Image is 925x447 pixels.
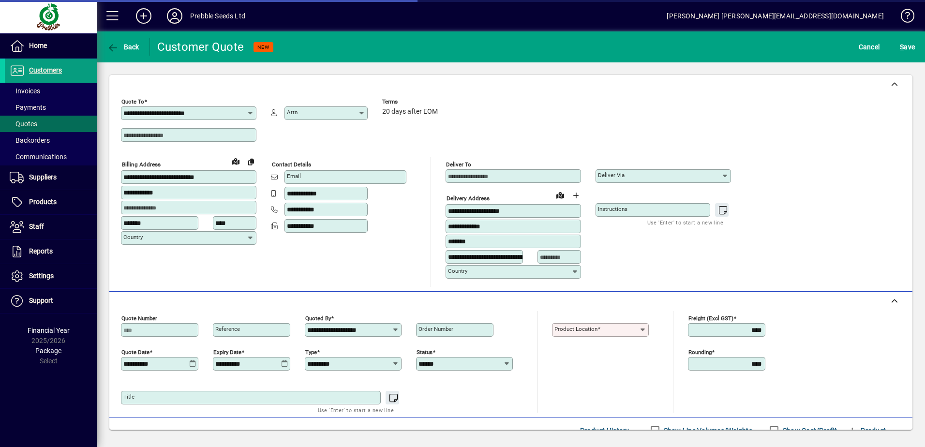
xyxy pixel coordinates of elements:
span: ave [900,39,915,55]
a: Payments [5,99,97,116]
label: Show Line Volumes/Weights [662,426,752,435]
mat-label: Country [123,234,143,240]
span: Support [29,297,53,304]
a: Suppliers [5,165,97,190]
span: Financial Year [28,327,70,334]
mat-label: Deliver To [446,161,471,168]
span: Suppliers [29,173,57,181]
span: Back [107,43,139,51]
span: 20 days after EOM [382,108,438,116]
mat-label: Status [417,348,433,355]
mat-label: Email [287,173,301,179]
mat-label: Expiry date [213,348,241,355]
mat-label: Product location [554,326,597,332]
a: Invoices [5,83,97,99]
label: Show Cost/Profit [781,426,837,435]
button: Profile [159,7,190,25]
span: Terms [382,99,440,105]
a: View on map [552,187,568,203]
button: Product [842,422,891,439]
span: Cancel [859,39,880,55]
app-page-header-button: Back [97,38,150,56]
span: Staff [29,223,44,230]
a: Quotes [5,116,97,132]
mat-hint: Use 'Enter' to start a new line [647,217,723,228]
a: Home [5,34,97,58]
span: Communications [10,153,67,161]
mat-label: Type [305,348,317,355]
span: Home [29,42,47,49]
mat-label: Attn [287,109,298,116]
mat-label: Order number [418,326,453,332]
mat-label: Quote number [121,314,157,321]
mat-label: Quote date [121,348,149,355]
span: S [900,43,904,51]
span: Customers [29,66,62,74]
button: Back [104,38,142,56]
mat-label: Freight (excl GST) [688,314,733,321]
mat-label: Instructions [598,206,627,212]
a: Reports [5,239,97,264]
button: Add [128,7,159,25]
a: View on map [228,153,243,169]
mat-label: Rounding [688,348,712,355]
mat-label: Country [448,268,467,274]
a: Staff [5,215,97,239]
mat-label: Quote To [121,98,144,105]
span: Backorders [10,136,50,144]
span: Quotes [10,120,37,128]
button: Save [897,38,917,56]
span: Payments [10,104,46,111]
span: NEW [257,44,269,50]
button: Product History [576,422,633,439]
mat-label: Quoted by [305,314,331,321]
mat-label: Title [123,393,134,400]
div: Prebble Seeds Ltd [190,8,245,24]
button: Copy to Delivery address [243,154,259,169]
span: Invoices [10,87,40,95]
button: Cancel [856,38,882,56]
span: Package [35,347,61,355]
a: Backorders [5,132,97,149]
span: Product [847,423,886,438]
a: Settings [5,264,97,288]
span: Reports [29,247,53,255]
mat-label: Reference [215,326,240,332]
mat-hint: Use 'Enter' to start a new line [318,404,394,416]
div: Customer Quote [157,39,244,55]
div: [PERSON_NAME] [PERSON_NAME][EMAIL_ADDRESS][DOMAIN_NAME] [667,8,884,24]
span: Product History [580,423,629,438]
mat-label: Deliver via [598,172,625,179]
a: Products [5,190,97,214]
a: Support [5,289,97,313]
span: Products [29,198,57,206]
span: Settings [29,272,54,280]
button: Choose address [568,188,583,203]
a: Knowledge Base [894,2,913,33]
a: Communications [5,149,97,165]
